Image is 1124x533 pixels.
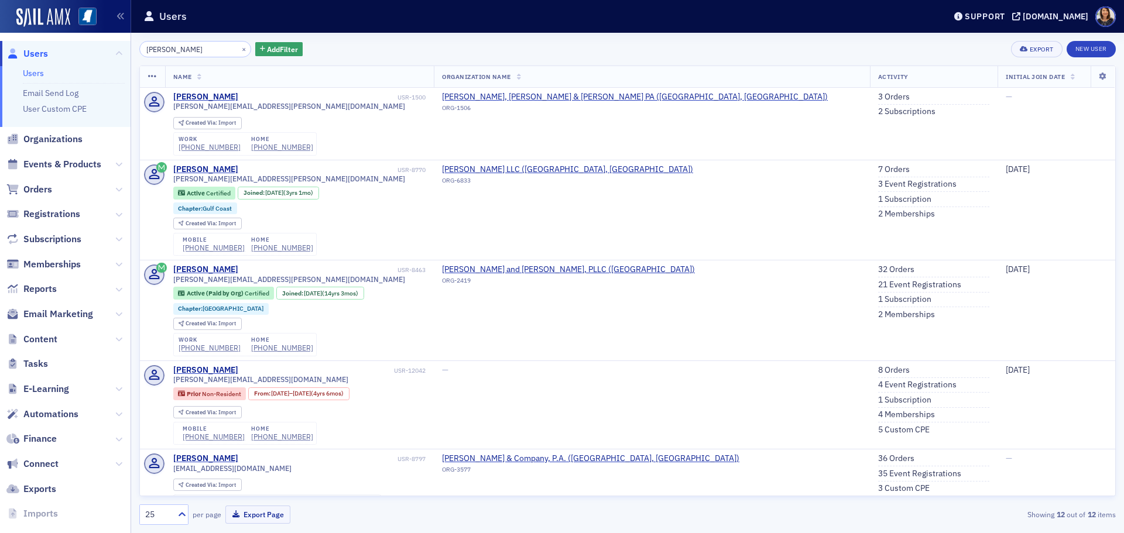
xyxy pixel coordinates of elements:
[238,187,319,200] div: Joined: 2022-08-01 00:00:00
[178,304,203,312] span: Chapter :
[6,47,48,60] a: Users
[179,343,241,352] a: [PHONE_NUMBER]
[186,120,236,126] div: Import
[878,106,935,117] a: 2 Subscriptions
[254,390,272,397] span: From :
[271,390,344,397] div: – (4yrs 6mos)
[186,319,218,327] span: Created Via :
[6,258,81,271] a: Memberships
[186,321,236,327] div: Import
[239,43,249,54] button: ×
[183,243,245,252] a: [PHONE_NUMBER]
[878,410,935,420] a: 4 Memberships
[240,166,426,174] div: USR-8770
[173,375,348,384] span: [PERSON_NAME][EMAIL_ADDRESS][DOMAIN_NAME]
[1067,41,1116,57] a: New User
[23,183,52,196] span: Orders
[878,395,931,405] a: 1 Subscription
[271,389,289,397] span: [DATE]
[244,189,266,197] span: Joined :
[248,387,349,400] div: From: 2020-10-17 00:00:00
[23,458,59,470] span: Connect
[183,432,245,441] div: [PHONE_NUMBER]
[442,164,693,175] a: [PERSON_NAME] LLC ([GEOGRAPHIC_DATA], [GEOGRAPHIC_DATA])
[442,104,828,116] div: ORG-1506
[23,233,81,246] span: Subscriptions
[442,92,828,102] span: Matthews, Cutrer & Lindsay PA (Ridgeland, MS)
[173,287,275,300] div: Active (Paid by Org): Active (Paid by Org): Certified
[187,390,202,398] span: Prior
[1011,41,1062,57] button: Export
[878,209,935,219] a: 2 Memberships
[23,88,78,98] a: Email Send Log
[139,41,251,57] input: Search…
[23,283,57,295] span: Reports
[878,179,957,190] a: 3 Event Registrations
[293,389,311,397] span: [DATE]
[183,425,245,432] div: mobile
[23,357,48,370] span: Tasks
[173,92,238,102] a: [PERSON_NAME]
[23,507,58,520] span: Imports
[173,187,236,200] div: Active: Active: Certified
[173,174,405,183] span: [PERSON_NAME][EMAIL_ADDRESS][PERSON_NAME][DOMAIN_NAME]
[878,365,910,376] a: 8 Orders
[442,466,739,477] div: ORG-3577
[193,509,221,520] label: per page
[179,143,241,152] div: [PHONE_NUMBER]
[23,483,56,496] span: Exports
[251,143,313,152] a: [PHONE_NUMBER]
[6,408,78,421] a: Automations
[6,308,93,321] a: Email Marketing
[1006,164,1030,174] span: [DATE]
[23,104,87,114] a: User Custom CPE
[878,310,935,320] a: 2 Memberships
[878,425,930,435] a: 5 Custom CPE
[186,481,218,489] span: Created Via :
[442,453,739,464] a: [PERSON_NAME] & Company, P.A. ([GEOGRAPHIC_DATA], [GEOGRAPHIC_DATA])
[1085,509,1098,520] strong: 12
[251,425,313,432] div: home
[1006,91,1012,102] span: —
[23,133,83,146] span: Organizations
[23,158,101,171] span: Events & Products
[1030,46,1054,53] div: Export
[6,283,57,295] a: Reports
[173,264,238,275] div: [PERSON_NAME]
[1006,453,1012,463] span: —
[251,336,313,343] div: home
[173,387,246,400] div: Prior: Prior: Non-Resident
[23,68,44,78] a: Users
[878,264,914,275] a: 32 Orders
[799,509,1116,520] div: Showing out of items
[178,390,241,397] a: Prior Non-Resident
[265,188,283,197] span: [DATE]
[442,453,739,464] span: J.E. Vance & Company, P.A. (Tupelo, MS)
[442,177,693,188] div: ORG-6833
[1006,364,1030,375] span: [DATE]
[1023,11,1088,22] div: [DOMAIN_NAME]
[173,218,242,230] div: Created Via: Import
[442,164,693,175] span: Dana M. Fleming LLC (Gulfport, MS)
[878,73,909,81] span: Activity
[251,243,313,252] a: [PHONE_NUMBER]
[186,219,218,227] span: Created Via :
[23,47,48,60] span: Users
[23,383,69,396] span: E-Learning
[23,408,78,421] span: Automations
[304,289,322,297] span: [DATE]
[6,432,57,445] a: Finance
[173,164,238,175] a: [PERSON_NAME]
[173,365,238,376] a: [PERSON_NAME]
[1095,6,1116,27] span: Profile
[251,343,313,352] a: [PHONE_NUMBER]
[282,290,304,297] span: Joined :
[442,92,828,102] a: [PERSON_NAME], [PERSON_NAME] & [PERSON_NAME] PA ([GEOGRAPHIC_DATA], [GEOGRAPHIC_DATA])
[173,318,242,330] div: Created Via: Import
